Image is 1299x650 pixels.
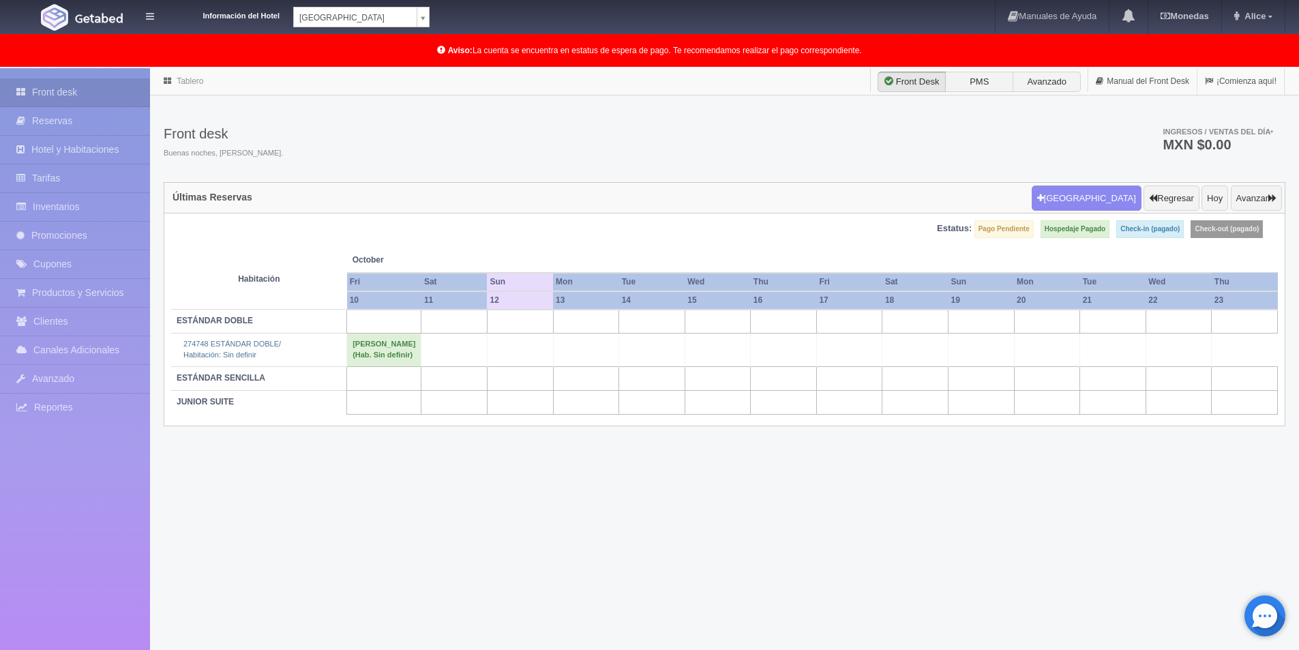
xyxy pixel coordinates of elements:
[619,291,685,310] th: 14
[1161,11,1208,21] b: Monedas
[945,72,1013,92] label: PMS
[816,291,882,310] th: 17
[164,148,283,159] span: Buenas noches, [PERSON_NAME].
[177,76,203,86] a: Tablero
[553,291,619,310] th: 13
[1014,291,1080,310] th: 20
[816,273,882,291] th: Fri
[75,13,123,23] img: Getabed
[177,397,234,407] b: JUNIOR SUITE
[553,273,619,291] th: Mon
[685,273,751,291] th: Wed
[1241,11,1266,21] span: Alice
[487,273,553,291] th: Sun
[685,291,751,310] th: 15
[421,273,488,291] th: Sat
[177,316,253,325] b: ESTÁNDAR DOBLE
[1191,220,1263,238] label: Check-out (pagado)
[1163,138,1273,151] h3: MXN $0.00
[1032,186,1141,211] button: [GEOGRAPHIC_DATA]
[937,222,972,235] label: Estatus:
[751,291,817,310] th: 16
[170,7,280,22] dt: Información del Hotel
[1116,220,1184,238] label: Check-in (pagado)
[619,273,685,291] th: Tue
[1080,273,1146,291] th: Tue
[1163,128,1273,136] span: Ingresos / Ventas del día
[238,274,280,284] strong: Habitación
[1013,72,1081,92] label: Avanzado
[1146,291,1212,310] th: 22
[1144,186,1199,211] button: Regresar
[164,126,283,141] h3: Front desk
[421,291,488,310] th: 11
[1212,273,1278,291] th: Thu
[173,192,252,203] h4: Últimas Reservas
[183,340,281,359] a: 274748 ESTÁNDAR DOBLE/Habitación: Sin definir
[1197,68,1284,95] a: ¡Comienza aquí!
[1014,273,1080,291] th: Mon
[1041,220,1109,238] label: Hospedaje Pagado
[948,291,1014,310] th: 19
[293,7,430,27] a: [GEOGRAPHIC_DATA]
[882,291,949,310] th: 18
[177,373,265,383] b: ESTÁNDAR SENCILLA
[299,8,411,28] span: [GEOGRAPHIC_DATA]
[448,46,473,55] b: Aviso:
[1231,186,1282,211] button: Avanzar
[974,220,1034,238] label: Pago Pendiente
[878,72,946,92] label: Front Desk
[347,291,421,310] th: 10
[1080,291,1146,310] th: 21
[1146,273,1212,291] th: Wed
[1088,68,1197,95] a: Manual del Front Desk
[1212,291,1278,310] th: 23
[948,273,1014,291] th: Sun
[41,4,68,31] img: Getabed
[347,334,421,366] td: [PERSON_NAME] (Hab. Sin definir)
[1201,186,1228,211] button: Hoy
[882,273,949,291] th: Sat
[347,273,421,291] th: Fri
[487,291,553,310] th: 12
[353,254,482,266] span: October
[751,273,817,291] th: Thu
